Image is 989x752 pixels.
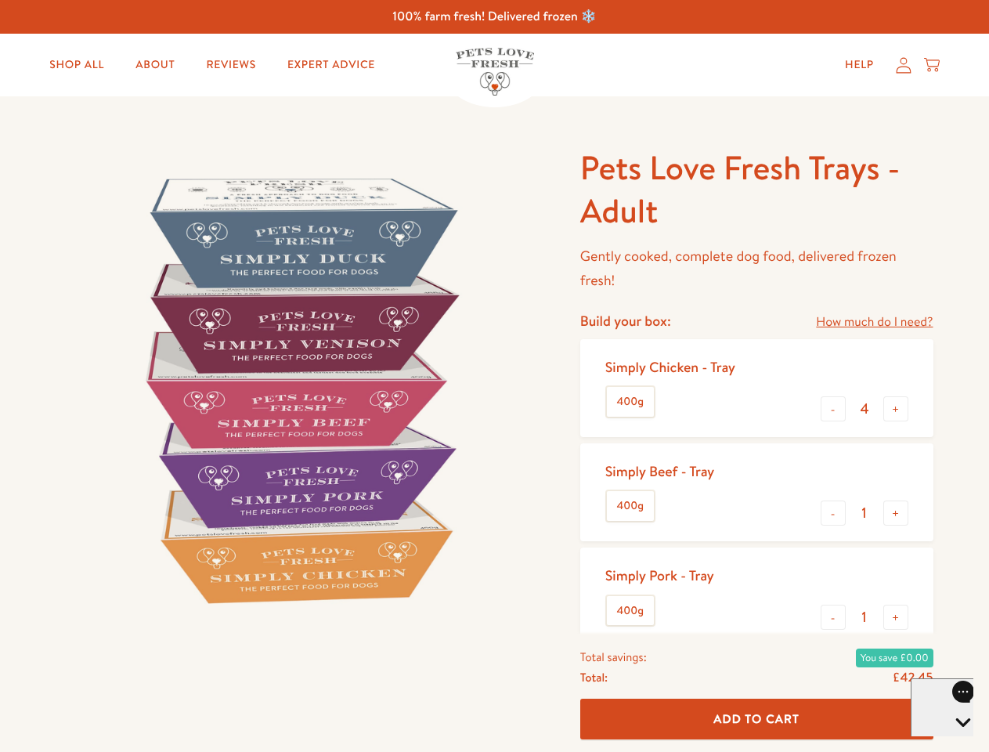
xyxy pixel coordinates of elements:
[821,396,846,421] button: -
[821,501,846,526] button: -
[456,48,534,96] img: Pets Love Fresh
[856,649,933,667] span: You save £0.00
[883,501,908,526] button: +
[123,49,187,81] a: About
[605,566,714,584] div: Simply Pork - Tray
[821,605,846,630] button: -
[713,710,800,727] span: Add To Cart
[607,491,654,521] label: 400g
[193,49,268,81] a: Reviews
[607,387,654,417] label: 400g
[605,358,735,376] div: Simply Chicken - Tray
[580,312,671,330] h4: Build your box:
[37,49,117,81] a: Shop All
[607,596,654,626] label: 400g
[883,396,908,421] button: +
[580,667,608,688] span: Total:
[275,49,388,81] a: Expert Advice
[580,647,647,667] span: Total savings:
[893,669,933,686] span: £42.45
[883,605,908,630] button: +
[816,312,933,333] a: How much do I need?
[580,699,933,740] button: Add To Cart
[605,462,714,480] div: Simply Beef - Tray
[911,678,973,736] iframe: Gorgias live chat messenger
[580,244,933,292] p: Gently cooked, complete dog food, delivered frozen fresh!
[580,146,933,232] h1: Pets Love Fresh Trays - Adult
[832,49,886,81] a: Help
[56,146,543,633] img: Pets Love Fresh Trays - Adult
